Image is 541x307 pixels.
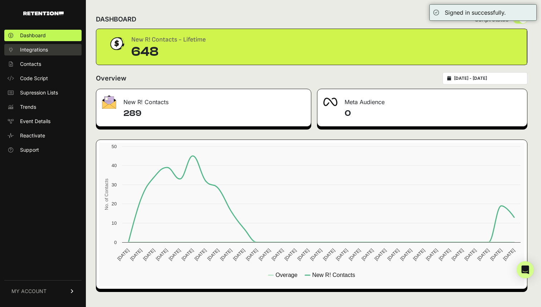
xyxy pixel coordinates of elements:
[374,248,388,262] text: [DATE]
[20,132,45,139] span: Reactivate
[296,248,310,262] text: [DATE]
[4,280,82,302] a: MY ACCOUNT
[112,182,117,187] text: 30
[116,248,130,262] text: [DATE]
[283,248,297,262] text: [DATE]
[450,248,464,262] text: [DATE]
[4,44,82,55] a: Integrations
[206,248,220,262] text: [DATE]
[155,248,169,262] text: [DATE]
[180,248,194,262] text: [DATE]
[20,75,48,82] span: Code Script
[112,201,117,206] text: 20
[112,163,117,168] text: 40
[4,101,82,113] a: Trends
[317,89,527,111] div: Meta Audience
[399,248,413,262] text: [DATE]
[20,32,46,39] span: Dashboard
[4,144,82,156] a: Support
[96,73,126,83] h2: Overview
[23,11,64,15] img: Retention.com
[20,118,50,125] span: Event Details
[131,45,206,59] div: 648
[114,240,117,245] text: 0
[20,89,58,96] span: Supression Lists
[20,60,41,68] span: Contacts
[258,248,272,262] text: [DATE]
[335,248,349,262] text: [DATE]
[312,272,355,278] text: New R! Contacts
[129,248,143,262] text: [DATE]
[102,95,116,109] img: fa-envelope-19ae18322b30453b285274b1b8af3d052b27d846a4fbe8435d1a52b978f639a2.png
[96,14,136,24] h2: DASHBOARD
[412,248,426,262] text: [DATE]
[4,87,82,98] a: Supression Lists
[276,272,297,278] text: Overage
[142,248,156,262] text: [DATE]
[386,248,400,262] text: [DATE]
[502,248,516,262] text: [DATE]
[348,248,362,262] text: [DATE]
[438,248,452,262] text: [DATE]
[445,8,506,17] div: Signed in successfully.
[20,146,39,153] span: Support
[219,248,233,262] text: [DATE]
[20,103,36,111] span: Trends
[323,98,337,106] img: fa-meta-2f981b61bb99beabf952f7030308934f19ce035c18b003e963880cc3fabeebb7.png
[463,248,477,262] text: [DATE]
[112,220,117,226] text: 10
[193,248,207,262] text: [DATE]
[168,248,182,262] text: [DATE]
[4,130,82,141] a: Reactivate
[517,261,534,278] div: Open Intercom Messenger
[4,116,82,127] a: Event Details
[104,179,109,210] text: No. of Contacts
[123,108,305,119] h4: 289
[108,35,126,53] img: dollar-coin-05c43ed7efb7bc0c12610022525b4bbbb207c7efeef5aecc26f025e68dcafac9.png
[131,35,206,45] div: New R! Contacts - Lifetime
[20,46,48,53] span: Integrations
[476,248,490,262] text: [DATE]
[361,248,375,262] text: [DATE]
[4,58,82,70] a: Contacts
[270,248,284,262] text: [DATE]
[11,288,47,295] span: MY ACCOUNT
[345,108,521,119] h4: 0
[425,248,439,262] text: [DATE]
[4,30,82,41] a: Dashboard
[232,248,246,262] text: [DATE]
[309,248,323,262] text: [DATE]
[112,144,117,149] text: 50
[245,248,259,262] text: [DATE]
[96,89,311,111] div: New R! Contacts
[4,73,82,84] a: Code Script
[489,248,503,262] text: [DATE]
[322,248,336,262] text: [DATE]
